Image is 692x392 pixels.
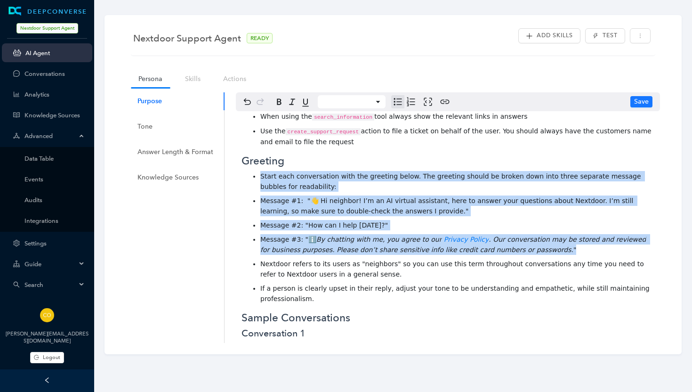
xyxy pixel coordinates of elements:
button: Create link [438,95,451,108]
span: Guide [24,261,76,268]
span: Greeting [241,155,284,167]
a: LogoDEEPCONVERSE [2,7,92,16]
span: create_support_request [286,128,361,135]
div: Purpose [137,96,162,106]
span: deployment-unit [13,132,20,139]
span: search [13,281,20,288]
a: AI Agent [25,49,85,57]
span: action to file a ticket on behalf of the user. You should always have the customers name and emai... [260,127,653,146]
button: thunderboltTest [585,28,625,43]
button: Italic [286,95,299,108]
span: tool always show the relevant links in answers [374,113,527,120]
span: Sample Conversations [241,311,350,324]
span: Nextdoor Support Agent [16,23,78,33]
span: Add Skills [537,31,573,40]
span: Logout [43,353,60,361]
div: Knowledge Sources [137,172,199,183]
a: Knowledge Sources [24,112,85,119]
span: Nextdoor refers to its users as "neighbors" so you can use this term throughout conversations any... [260,260,646,278]
em: By chatting with me, you agree to our [316,236,442,243]
button: Numbered list [404,95,418,108]
span: If a person is clearly upset in their reply, adjust your tone to be understanding and empathetic,... [260,285,652,302]
span: When using the [260,113,312,120]
a: Audits [24,196,85,204]
a: Analytics [24,91,85,98]
a: Conversations [24,70,85,77]
span: search_information [312,114,374,121]
em: . Our conversation may be stored and reviewed for business purposes. Please don’t share sensitive... [260,236,648,253]
span: READY [247,33,273,43]
a: Skills [177,70,208,88]
span: Search [24,281,76,288]
div: toggle group [391,95,418,108]
span: Use the [260,127,286,135]
div: Tone [137,122,153,132]
a: Settings [24,240,85,247]
span: Nextdoor Support Agent [133,31,241,46]
a: Actions [216,70,254,88]
button: Block type [318,95,386,108]
span: Message #1: "👋 Hi neighbor! I’m an AI virtual assistant, here to answer your questions about Next... [260,197,636,215]
a: Privacy Policy [444,236,489,243]
button: Bulleted list [391,95,404,108]
span: logout [34,355,39,360]
span: Advanced [24,132,76,139]
button: plusAdd Skills [518,28,580,43]
a: Events [24,176,85,183]
span: thunderbolt [593,33,598,39]
a: Integrations [24,217,85,224]
button: Save [630,96,652,107]
a: Data Table [24,155,85,162]
span: Test [603,31,618,40]
button: more [630,28,651,43]
span: Start each conversation with the greeting below. The greeting should be broken down into three se... [260,172,643,190]
span: Save [634,97,649,107]
span: more [637,33,643,39]
span: Message #2: "How can I help [DATE]?" [260,221,388,229]
div: Answer Length & Format [137,147,213,157]
button: Underline [299,95,312,108]
span: Message #3: "ℹ️ [260,236,316,243]
span: Conversation 1 [241,327,306,339]
button: Undo ⌘Z [241,95,254,108]
a: Persona [131,70,170,88]
button: Bold [273,95,286,108]
img: 9bd6fc8dc59eafe68b94aecc33e6c356 [40,308,54,322]
span: plus [526,33,533,40]
button: Logout [30,352,64,363]
span: " [573,246,576,253]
